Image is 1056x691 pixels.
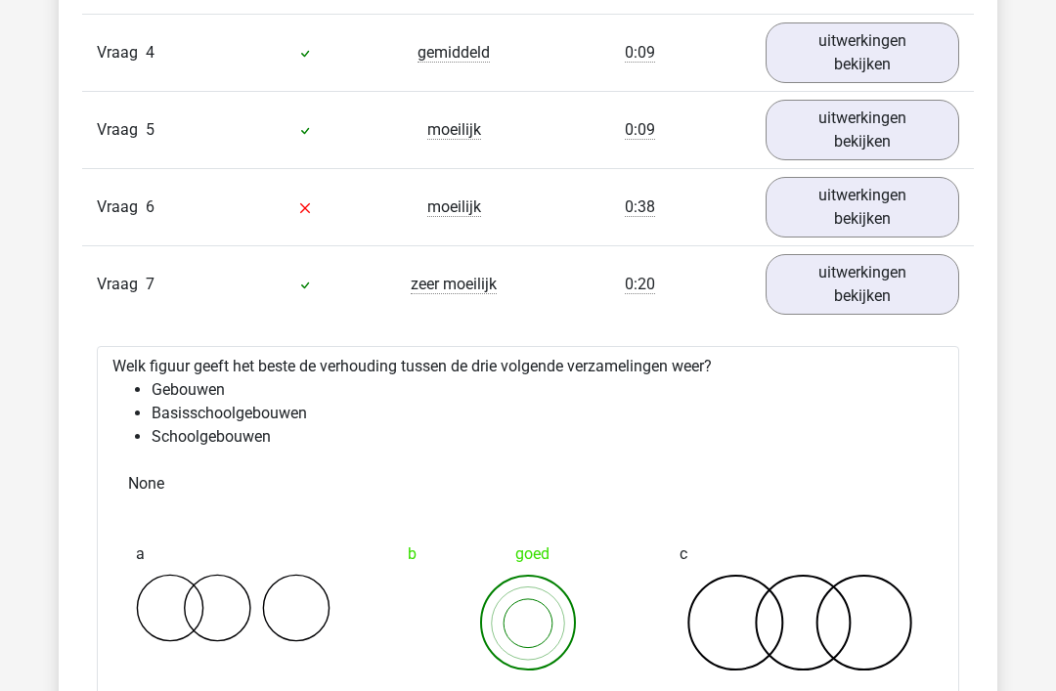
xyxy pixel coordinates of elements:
[146,121,154,140] span: 5
[146,198,154,217] span: 6
[418,44,490,64] span: gemiddeld
[146,44,154,63] span: 4
[152,379,944,403] li: Gebouwen
[97,196,146,220] span: Vraag
[625,276,655,295] span: 0:20
[97,119,146,143] span: Vraag
[427,121,481,141] span: moeilijk
[411,276,497,295] span: zeer moeilijk
[112,465,944,504] div: None
[136,536,145,575] span: a
[625,198,655,218] span: 0:38
[152,403,944,426] li: Basisschoolgebouwen
[146,276,154,294] span: 7
[427,198,481,218] span: moeilijk
[97,42,146,65] span: Vraag
[625,44,655,64] span: 0:09
[766,255,959,316] a: uitwerkingen bekijken
[408,536,648,575] div: goed
[152,426,944,450] li: Schoolgebouwen
[766,178,959,238] a: uitwerkingen bekijken
[408,536,417,575] span: b
[766,23,959,84] a: uitwerkingen bekijken
[680,536,687,575] span: c
[97,274,146,297] span: Vraag
[625,121,655,141] span: 0:09
[766,101,959,161] a: uitwerkingen bekijken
